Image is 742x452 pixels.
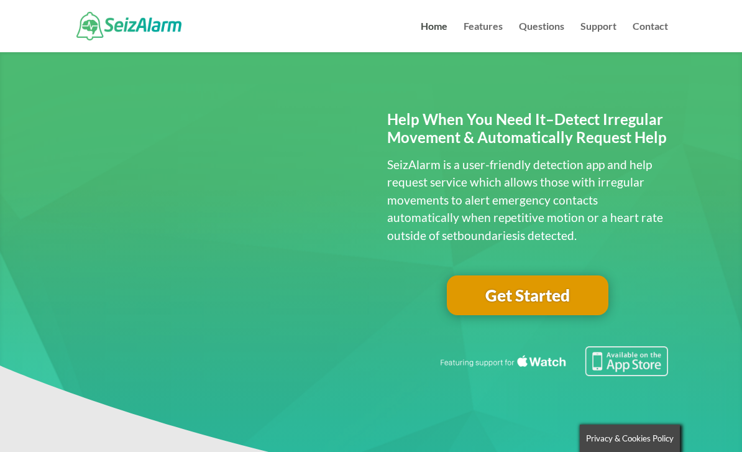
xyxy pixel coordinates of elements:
[387,156,667,245] p: SeizAlarm is a user-friendly detection app and help request service which allows those with irreg...
[586,433,674,443] span: Privacy & Cookies Policy
[457,228,517,242] span: boundaries
[519,22,564,52] a: Questions
[631,404,728,438] iframe: Help widget launcher
[464,22,503,52] a: Features
[76,12,181,40] img: SeizAlarm
[580,22,616,52] a: Support
[387,111,667,153] h2: Help When You Need It–Detect Irregular Movement & Automatically Request Help
[633,22,668,52] a: Contact
[438,364,668,379] a: Featuring seizure detection support for the Apple Watch
[421,22,447,52] a: Home
[438,346,668,376] img: Seizure detection available in the Apple App Store.
[447,275,608,315] a: Get Started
